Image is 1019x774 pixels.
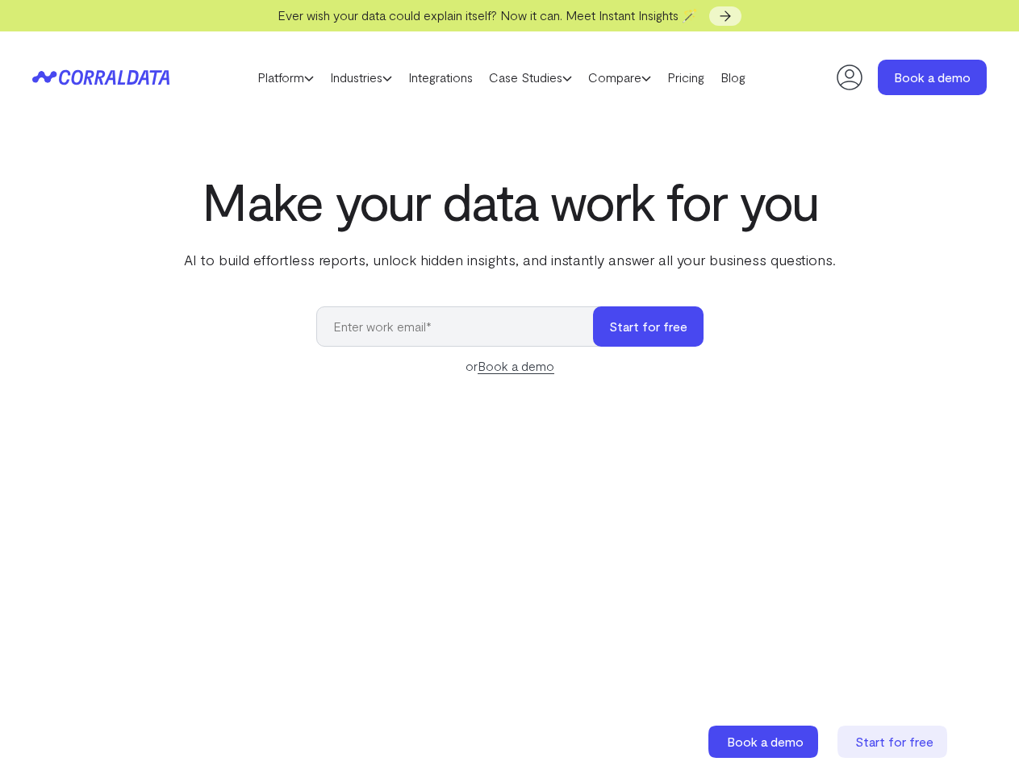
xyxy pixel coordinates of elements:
a: Case Studies [481,65,580,89]
span: Ever wish your data could explain itself? Now it can. Meet Instant Insights 🪄 [278,7,698,23]
div: or [316,356,704,376]
a: Book a demo [878,60,987,95]
span: Start for free [855,734,933,749]
input: Enter work email* [316,306,609,347]
p: AI to build effortless reports, unlock hidden insights, and instantly answer all your business qu... [181,249,839,270]
a: Pricing [659,65,712,89]
a: Book a demo [478,358,554,374]
h1: Make your data work for you [181,172,839,230]
a: Start for free [837,726,950,758]
span: Book a demo [727,734,804,749]
a: Platform [249,65,322,89]
button: Start for free [593,306,704,347]
a: Blog [712,65,754,89]
a: Industries [322,65,400,89]
a: Book a demo [708,726,821,758]
a: Compare [580,65,659,89]
a: Integrations [400,65,481,89]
